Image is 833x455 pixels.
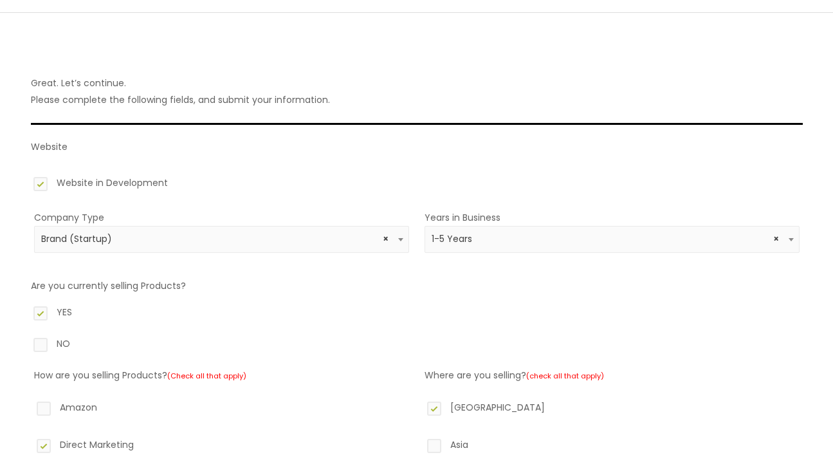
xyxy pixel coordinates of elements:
p: Great. Let’s continue. Please complete the following fields, and submit your information. [31,75,803,108]
label: Website [31,140,68,153]
label: NO [31,335,803,357]
label: Years in Business [425,211,500,224]
span: Remove all items [383,233,389,245]
label: YES [31,304,803,326]
label: Where are you selling? [425,369,604,382]
small: (check all that apply) [526,371,604,381]
label: Are you currently selling Products? [31,279,186,292]
small: (Check all that apply) [167,371,246,381]
span: Brand (Startup) [34,226,409,253]
span: Remove all items [773,233,779,245]
label: How are you selling Products? [34,369,246,382]
span: 1-5 Years [425,226,800,253]
label: Amazon [34,399,409,421]
label: Company Type [34,211,104,224]
span: 1-5 Years [432,233,792,245]
label: [GEOGRAPHIC_DATA] [425,399,800,421]
label: Website in Development [31,174,803,196]
span: Brand (Startup) [41,233,401,245]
